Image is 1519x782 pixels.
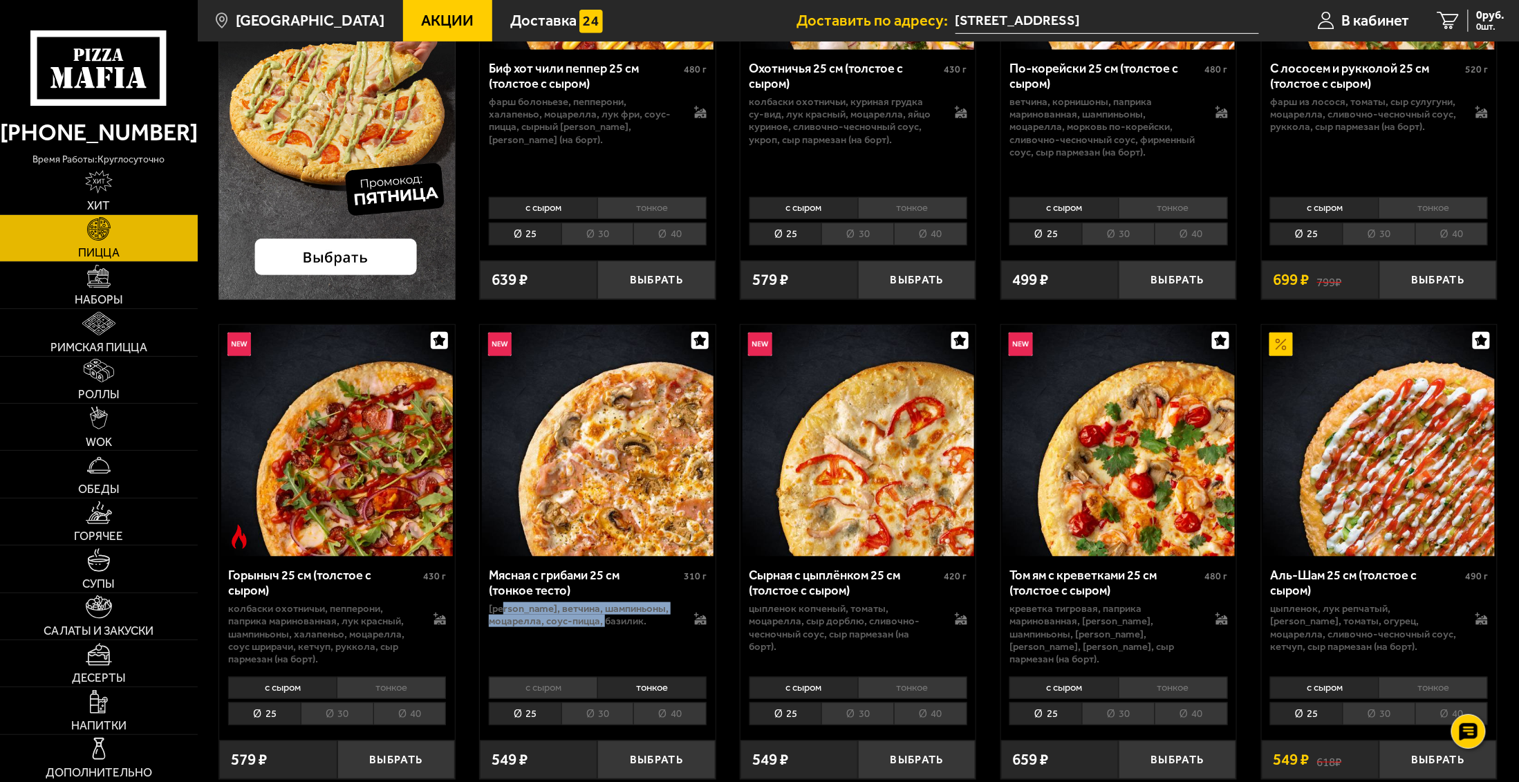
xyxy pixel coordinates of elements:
[944,570,967,582] span: 420 г
[684,570,707,582] span: 310 г
[597,197,707,219] li: тонкое
[1465,570,1488,582] span: 490 г
[1270,677,1379,699] li: с сыром
[492,752,528,768] span: 549 ₽
[489,95,678,146] p: фарш болоньезе, пепперони, халапеньо, моцарелла, лук фри, соус-пицца, сырный [PERSON_NAME], [PERS...
[894,702,967,725] li: 40
[78,389,120,400] span: Роллы
[597,741,715,779] button: Выбрать
[86,436,112,448] span: WOK
[228,568,420,599] div: Горыныч 25 см (толстое с сыром)
[561,702,634,725] li: 30
[72,672,126,684] span: Десерты
[1082,702,1155,725] li: 30
[1009,95,1199,159] p: ветчина, корнишоны, паприка маринованная, шампиньоны, моцарелла, морковь по-корейски, сливочно-че...
[1009,197,1118,219] li: с сыром
[1263,325,1495,557] img: Аль-Шам 25 см (толстое с сыром)
[221,325,453,557] img: Горыныч 25 см (толстое с сыром)
[489,568,680,599] div: Мясная с грибами 25 см (тонкое тесто)
[1379,261,1497,299] button: Выбрать
[480,325,715,557] a: НовинкаМясная с грибами 25 см (тонкое тесто)
[821,702,894,725] li: 30
[87,200,110,212] span: Хит
[337,741,455,779] button: Выбрать
[1317,752,1342,768] s: 618 ₽
[1270,197,1379,219] li: с сыром
[1205,64,1228,75] span: 480 г
[1379,677,1488,699] li: тонкое
[1013,752,1049,768] span: 659 ₽
[71,720,127,732] span: Напитки
[1119,741,1236,779] button: Выбрать
[1270,568,1462,599] div: Аль-Шам 25 см (толстое с сыром)
[219,325,454,557] a: НовинкаОстрое блюдоГорыныч 25 см (толстое с сыром)
[1379,741,1497,779] button: Выбрать
[1270,95,1460,133] p: фарш из лосося, томаты, сыр сулугуни, моцарелла, сливочно-чесночный соус, руккола, сыр пармезан (...
[1009,702,1082,725] li: 25
[423,570,446,582] span: 430 г
[1119,677,1228,699] li: тонкое
[597,677,707,699] li: тонкое
[1465,64,1488,75] span: 520 г
[1477,10,1505,21] span: 0 руб.
[740,325,976,557] a: НовинкаСырная с цыплёнком 25 см (толстое с сыром)
[749,223,822,245] li: 25
[944,64,967,75] span: 430 г
[82,578,115,590] span: Супы
[894,223,967,245] li: 40
[1415,702,1489,725] li: 40
[797,13,956,28] span: Доставить по адресу:
[1009,333,1032,356] img: Новинка
[1342,13,1410,28] span: В кабинет
[858,677,967,699] li: тонкое
[74,530,123,542] span: Горячее
[228,677,337,699] li: с сыром
[227,525,251,548] img: Острое блюдо
[301,702,373,725] li: 30
[749,197,858,219] li: с сыром
[510,13,577,28] span: Доставка
[489,702,561,725] li: 25
[489,677,597,699] li: с сыром
[44,625,153,637] span: Салаты и закуски
[1379,197,1488,219] li: тонкое
[749,62,941,92] div: Охотничья 25 см (толстое с сыром)
[1274,272,1310,288] span: 699 ₽
[1205,570,1228,582] span: 480 г
[633,702,707,725] li: 40
[1343,223,1415,245] li: 30
[749,602,939,653] p: цыпленок копченый, томаты, моцарелла, сыр дорблю, сливочно-чесночный соус, сыр пармезан (на борт).
[1009,602,1199,666] p: креветка тигровая, паприка маринованная, [PERSON_NAME], шампиньоны, [PERSON_NAME], [PERSON_NAME],...
[1155,702,1228,725] li: 40
[752,752,788,768] span: 549 ₽
[743,325,974,557] img: Сырная с цыплёнком 25 см (толстое с сыром)
[488,333,512,356] img: Новинка
[579,10,603,33] img: 15daf4d41897b9f0e9f617042186c801.svg
[1009,223,1082,245] li: 25
[489,602,678,628] p: [PERSON_NAME], ветчина, шампиньоны, моцарелла, соус-пицца, базилик.
[956,8,1259,34] span: посёлок Парголово, Заречная улица, 10
[1477,22,1505,32] span: 0 шт.
[1009,62,1201,92] div: По-корейски 25 см (толстое с сыром)
[749,702,822,725] li: 25
[1082,223,1155,245] li: 30
[749,95,939,146] p: колбаски охотничьи, куриная грудка су-вид, лук красный, моцарелла, яйцо куриное, сливочно-чесночн...
[561,223,634,245] li: 30
[1274,752,1310,768] span: 549 ₽
[858,197,967,219] li: тонкое
[373,702,447,725] li: 40
[228,702,301,725] li: 25
[1343,702,1415,725] li: 30
[749,568,941,599] div: Сырная с цыплёнком 25 см (толстое с сыром)
[1270,602,1460,653] p: цыпленок, лук репчатый, [PERSON_NAME], томаты, огурец, моцарелла, сливочно-чесночный соус, кетчуп...
[1269,333,1293,356] img: Акционный
[489,197,597,219] li: с сыром
[78,483,120,495] span: Обеды
[1262,325,1497,557] a: АкционныйАль-Шам 25 см (толстое с сыром)
[1003,325,1234,557] img: Том ям с креветками 25 см (толстое с сыром)
[489,62,680,92] div: Биф хот чили пеппер 25 см (толстое с сыром)
[956,8,1259,34] input: Ваш адрес доставки
[1270,62,1462,92] div: С лососем и рукколой 25 см (толстое с сыром)
[1009,568,1201,599] div: Том ям с креветками 25 см (толстое с сыром)
[1317,272,1342,288] s: 799 ₽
